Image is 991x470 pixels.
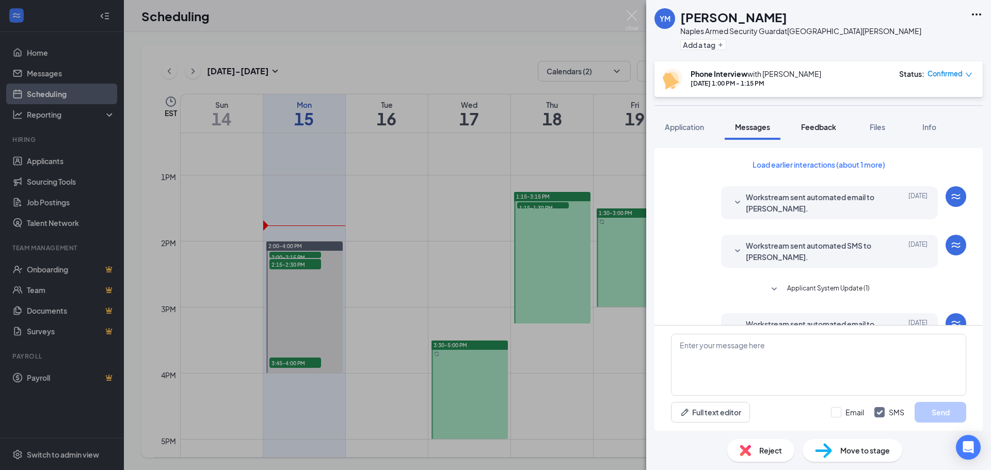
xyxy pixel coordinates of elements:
[956,435,981,460] div: Open Intercom Messenger
[665,122,704,132] span: Application
[759,445,782,456] span: Reject
[746,240,881,263] span: Workstream sent automated SMS to [PERSON_NAME].
[731,245,744,257] svg: SmallChevronDown
[731,197,744,209] svg: SmallChevronDown
[908,318,928,341] span: [DATE]
[735,122,770,132] span: Messages
[899,69,924,79] div: Status :
[680,407,690,417] svg: Pen
[922,122,936,132] span: Info
[908,240,928,263] span: [DATE]
[768,283,780,296] svg: SmallChevronDown
[680,39,726,50] button: PlusAdd a tag
[731,323,744,336] svg: SmallChevronDown
[746,191,881,214] span: Workstream sent automated email to [PERSON_NAME].
[671,402,750,423] button: Full text editorPen
[965,71,972,78] span: down
[787,283,870,296] span: Applicant System Update (1)
[950,190,962,203] svg: WorkstreamLogo
[908,191,928,214] span: [DATE]
[680,8,787,26] h1: [PERSON_NAME]
[691,69,747,78] b: Phone Interview
[768,283,870,296] button: SmallChevronDownApplicant System Update (1)
[717,42,724,48] svg: Plus
[680,26,921,36] div: Naples Armed Security Guard at [GEOGRAPHIC_DATA][PERSON_NAME]
[744,156,894,173] button: Load earlier interactions (about 1 more)
[928,69,963,79] span: Confirmed
[970,8,983,21] svg: Ellipses
[950,239,962,251] svg: WorkstreamLogo
[801,122,836,132] span: Feedback
[870,122,885,132] span: Files
[950,317,962,330] svg: WorkstreamLogo
[660,13,670,24] div: YM
[840,445,890,456] span: Move to stage
[691,69,821,79] div: with [PERSON_NAME]
[691,79,821,88] div: [DATE] 1:00 PM - 1:15 PM
[915,402,966,423] button: Send
[746,318,881,341] span: Workstream sent automated email to [PERSON_NAME].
